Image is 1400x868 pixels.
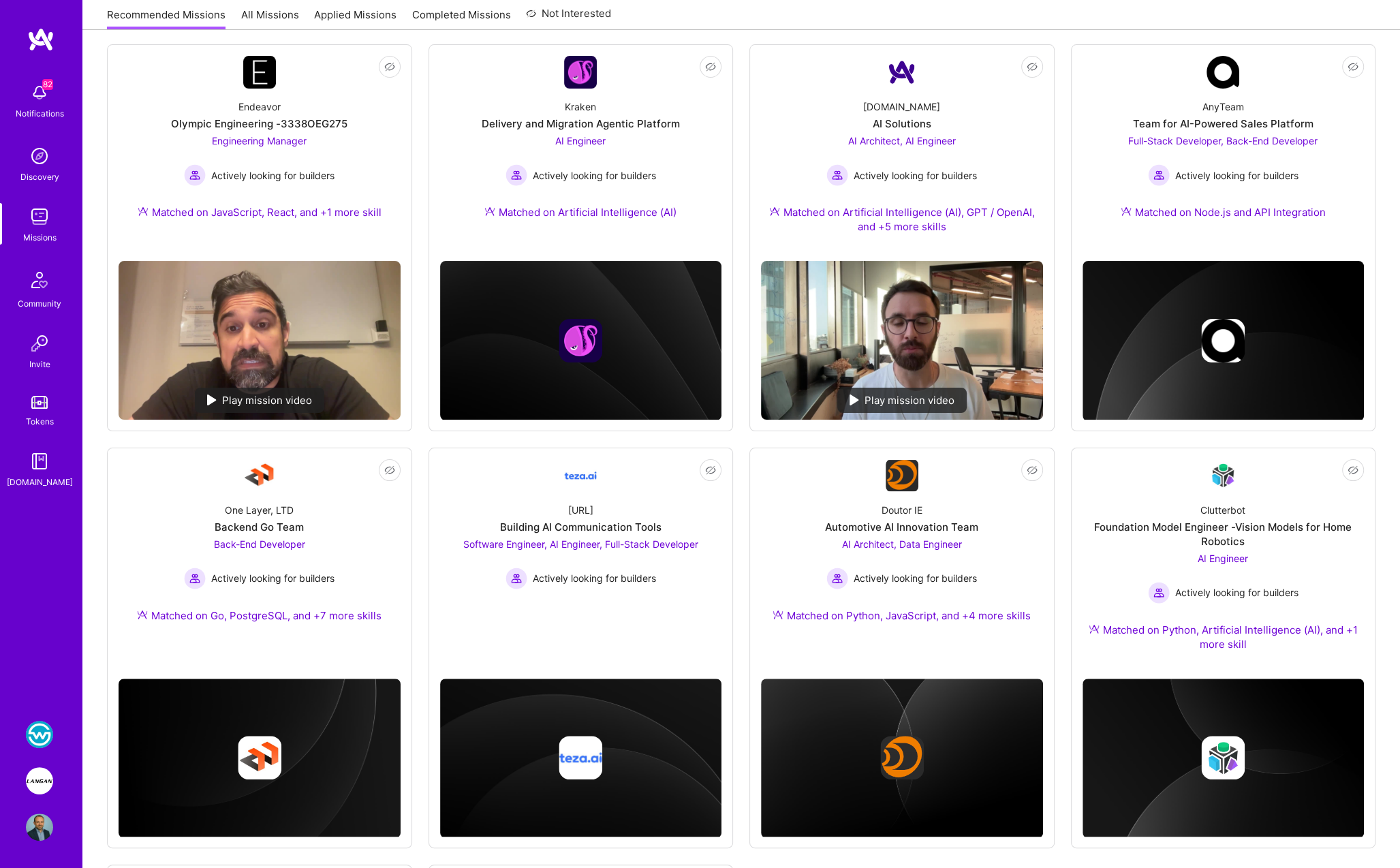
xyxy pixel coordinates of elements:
div: AI Solutions [873,117,931,131]
span: Software Engineer, AI Engineer, Full-Stack Developer [463,538,698,550]
i: icon EyeClosed [384,465,395,476]
img: cover [761,679,1043,839]
div: Notifications [16,106,64,121]
img: bell [26,79,53,106]
img: discovery [26,142,53,170]
a: Company Logo[DOMAIN_NAME]AI SolutionsAI Architect, AI Engineer Actively looking for buildersActiv... [761,56,1043,250]
img: play [850,394,859,405]
div: Missions [23,230,57,245]
span: AI Architect, AI Engineer [848,135,956,146]
a: Company LogoAnyTeamTeam for AI-Powered Sales PlatformFull-Stack Developer, Back-End Developer Act... [1083,56,1365,236]
img: tokens [31,396,48,409]
img: Actively looking for builders [505,568,527,589]
a: Completed Missions [412,7,511,30]
span: Actively looking for builders [533,168,656,183]
span: Actively looking for builders [211,571,335,585]
div: Matched on Go, PostgreSQL, and +7 more skills [137,608,382,623]
a: Applied Missions [314,7,396,30]
img: Company Logo [243,459,276,492]
img: cover [1083,261,1365,421]
img: cover [1083,679,1365,839]
div: Backend Go Team [215,520,304,534]
img: Actively looking for builders [505,164,527,186]
div: Delivery and Migration Agentic Platform [482,117,680,131]
img: Company logo [559,736,602,779]
i: icon EyeClosed [1027,61,1038,72]
a: Company LogoClutterbotFoundation Model Engineer -Vision Models for Home RoboticsAI Engineer Activ... [1083,459,1365,668]
img: Company Logo [1207,459,1239,491]
img: Ateam Purple Icon [773,609,783,620]
span: Actively looking for builders [1175,585,1298,600]
div: Discovery [20,170,59,184]
img: logo [27,27,55,52]
a: Company Logo[URL]Building AI Communication ToolsSoftware Engineer, AI Engineer, Full-Stack Develo... [440,459,722,642]
span: AI Engineer [1198,553,1248,564]
div: Matched on Node.js and API Integration [1121,205,1326,219]
img: Company Logo [243,56,276,89]
img: Actively looking for builders [826,164,848,186]
div: Doutor IE [882,503,922,517]
a: WSC Sports: Real-Time Multilingual Captions [22,721,57,748]
img: Company logo [559,319,602,362]
i: icon EyeClosed [1348,465,1358,476]
span: AI Architect, Data Engineer [842,538,962,550]
img: cover [119,679,401,839]
a: Company LogoOne Layer, LTDBackend Go TeamBack-End Developer Actively looking for buildersActively... [119,459,401,642]
span: Engineering Manager [212,135,307,146]
div: Matched on Artificial Intelligence (AI), GPT / OpenAI, and +5 more skills [761,205,1043,234]
img: Ateam Purple Icon [137,609,148,620]
div: Foundation Model Engineer -Vision Models for Home Robotics [1083,520,1365,548]
span: Actively looking for builders [533,571,656,585]
div: Kraken [565,99,596,114]
div: Matched on Artificial Intelligence (AI) [484,205,676,219]
div: Matched on JavaScript, React, and +1 more skill [138,205,382,219]
img: Company Logo [886,460,918,491]
img: Actively looking for builders [184,164,206,186]
img: Actively looking for builders [1148,582,1170,604]
span: Back-End Developer [214,538,305,550]
div: Matched on Python, Artificial Intelligence (AI), and +1 more skill [1083,623,1365,651]
a: Langan: AI-Copilot for Environmental Site Assessment [22,767,57,794]
i: icon EyeClosed [705,465,716,476]
img: User Avatar [26,813,53,841]
div: Automotive AI Innovation Team [825,520,978,534]
i: icon EyeClosed [1027,465,1038,476]
img: cover [440,679,722,839]
img: No Mission [119,261,401,420]
img: WSC Sports: Real-Time Multilingual Captions [26,721,53,748]
span: Actively looking for builders [854,168,977,183]
div: Play mission video [837,388,967,413]
img: Company logo [1201,319,1245,362]
img: cover [440,261,722,420]
img: Invite [26,330,53,357]
div: One Layer, LTD [225,503,294,517]
div: Community [18,296,61,311]
a: Company LogoDoutor IEAutomotive AI Innovation TeamAI Architect, Data Engineer Actively looking fo... [761,459,1043,642]
div: Clutterbot [1200,503,1245,517]
img: Ateam Purple Icon [138,206,149,217]
i: icon EyeClosed [384,61,395,72]
img: Company logo [238,736,281,779]
div: [URL] [568,503,593,517]
a: User Avatar [22,813,57,841]
div: Olympic Engineering -3338OEG275 [171,117,347,131]
span: Actively looking for builders [854,571,977,585]
img: Company Logo [886,56,918,89]
img: Company Logo [1207,56,1239,89]
div: Tokens [26,414,54,429]
img: Company Logo [564,56,597,89]
img: Community [23,264,56,296]
img: Actively looking for builders [1148,164,1170,186]
a: All Missions [241,7,299,30]
i: icon EyeClosed [1348,61,1358,72]
div: Matched on Python, JavaScript, and +4 more skills [773,608,1031,623]
span: Actively looking for builders [1175,168,1298,183]
a: Company LogoKrakenDelivery and Migration Agentic PlatformAI Engineer Actively looking for builder... [440,56,722,236]
span: Full-Stack Developer, Back-End Developer [1128,135,1318,146]
span: AI Engineer [555,135,606,146]
img: Actively looking for builders [184,568,206,589]
span: 82 [42,79,53,90]
span: Actively looking for builders [211,168,335,183]
img: Company logo [1201,736,1245,779]
img: guide book [26,448,53,475]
